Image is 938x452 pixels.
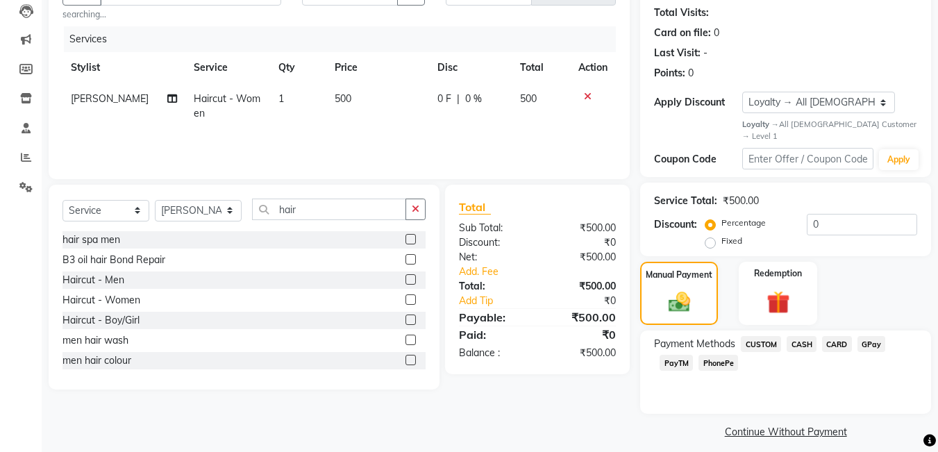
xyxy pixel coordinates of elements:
div: Last Visit: [654,46,701,60]
th: Disc [429,52,512,83]
a: Add. Fee [449,265,626,279]
div: - [703,46,707,60]
th: Stylist [62,52,185,83]
a: Continue Without Payment [643,425,928,440]
span: Payment Methods [654,337,735,351]
span: GPay [857,336,886,352]
div: All [DEMOGRAPHIC_DATA] Customer → Level 1 [742,119,917,142]
img: _gift.svg [760,288,797,317]
div: Haircut - Boy/Girl [62,313,140,328]
div: Discount: [449,235,537,250]
div: ₹0 [553,294,627,308]
div: 0 [688,66,694,81]
div: Points: [654,66,685,81]
span: PayTM [660,355,693,371]
span: [PERSON_NAME] [71,92,149,105]
strong: Loyalty → [742,119,779,129]
input: Search or Scan [252,199,406,220]
span: PhonePe [698,355,738,371]
span: Total [459,200,491,215]
span: 1 [278,92,284,105]
span: 0 % [465,92,482,106]
span: CARD [822,336,852,352]
button: Apply [879,149,919,170]
div: Total Visits: [654,6,709,20]
div: Haircut - Men [62,273,124,287]
div: ₹500.00 [537,221,626,235]
div: ₹500.00 [723,194,759,208]
span: 500 [335,92,351,105]
div: Haircut - Women [62,293,140,308]
small: searching... [62,8,281,21]
input: Enter Offer / Coupon Code [742,148,873,169]
div: ₹500.00 [537,309,626,326]
div: hair spa men [62,233,120,247]
th: Action [570,52,616,83]
div: Net: [449,250,537,265]
span: CUSTOM [741,336,781,352]
div: Services [64,26,626,52]
label: Manual Payment [646,269,712,281]
div: Balance : [449,346,537,360]
div: B3 oil hair Bond Repair [62,253,165,267]
div: Payable: [449,309,537,326]
label: Redemption [754,267,802,280]
div: Service Total: [654,194,717,208]
div: Total: [449,279,537,294]
div: 0 [714,26,719,40]
th: Service [185,52,270,83]
th: Price [326,52,429,83]
div: Discount: [654,217,697,232]
div: ₹500.00 [537,279,626,294]
th: Total [512,52,571,83]
div: ₹500.00 [537,250,626,265]
label: Fixed [721,235,742,247]
span: 500 [520,92,537,105]
img: _cash.svg [662,290,697,315]
div: men hair colour [62,353,131,368]
div: men hair wash [62,333,128,348]
span: Haircut - Women [194,92,260,119]
label: Percentage [721,217,766,229]
div: ₹0 [537,235,626,250]
span: CASH [787,336,816,352]
div: Apply Discount [654,95,742,110]
a: Add Tip [449,294,552,308]
div: Coupon Code [654,152,742,167]
span: 0 F [437,92,451,106]
div: ₹0 [537,326,626,343]
span: | [457,92,460,106]
th: Qty [270,52,326,83]
div: ₹500.00 [537,346,626,360]
div: Paid: [449,326,537,343]
div: Sub Total: [449,221,537,235]
div: Card on file: [654,26,711,40]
